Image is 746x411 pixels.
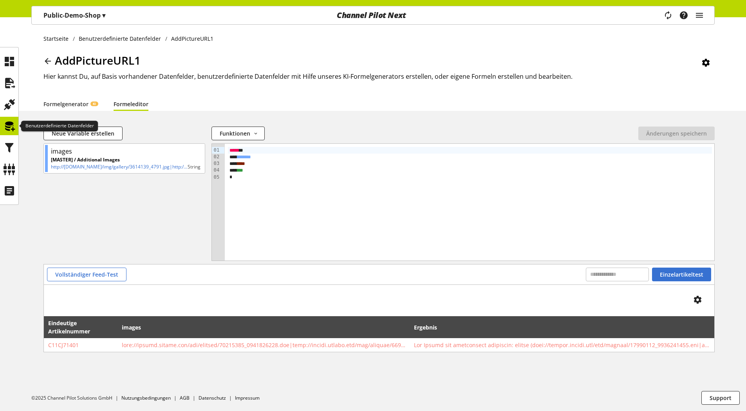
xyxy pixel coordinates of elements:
span: Vollständiger Feed-Test [55,270,118,279]
span: ▾ [102,11,105,20]
a: Impressum [235,395,260,401]
button: Einzelartikeltest [652,268,711,281]
div: String [188,163,200,170]
a: Formeleditor [114,100,148,108]
div: 03 [212,160,221,167]
span: AddPictureURL1 [55,53,141,68]
a: Startseite [43,34,73,43]
button: Neue Variable erstellen [43,127,123,140]
a: Nutzungsbedingungen [121,395,171,401]
button: Änderungen speichern [638,127,715,140]
span: Funktionen [220,129,250,138]
span: Support [710,394,732,402]
a: Benutzerdefinierte Datenfelder [75,34,165,43]
span: Änderungen speichern [646,129,707,138]
a: FormelgeneratorKI [43,100,98,108]
h2: Hier kannst Du, auf Basis vorhandener Datenfelder, benutzerdefinierte Datenfelder mit Hilfe unser... [43,72,715,81]
p: Public-Demo-Shop [43,11,105,20]
span: KI [93,101,96,106]
span: Neue Variable erstellen [52,129,114,138]
button: Vollständiger Feed-Test [47,268,126,281]
button: Support [701,391,740,405]
div: 04 [212,167,221,174]
button: Funktionen [211,127,265,140]
span: Einzelartikeltest [660,270,703,279]
a: AGB [180,395,190,401]
span: Ergebnis [414,323,437,331]
span: C11CJ71401 [48,341,114,349]
nav: main navigation [31,6,715,25]
span: Eindeutige Artikelnummer [48,319,96,335]
div: Benutzerdefinierte Datenfelder [21,121,98,132]
a: Datenschutz [199,395,226,401]
p: http://images.icecat.biz/img/gallery/3614139_4791.jpg|http://images.icecat.biz/img/gallery/361413... [51,163,188,170]
p: [MASTER] / Additional Images [51,156,188,163]
div: 02 [212,154,221,160]
div: 01 [212,147,221,154]
span: images [122,323,141,331]
span: Die Formel ist syntaktisch inkorrekt: images (http://images.icecat.biz/img/gallery/93168231_73413... [414,341,710,349]
div: 05 [212,174,221,181]
div: images [51,147,72,156]
li: ©2025 Channel Pilot Solutions GmbH [31,395,121,402]
span: http://images.icecat.biz/img/gallery/93168231_7341389542.jpg|http://images.icecat.biz/img/gallery... [122,341,406,349]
